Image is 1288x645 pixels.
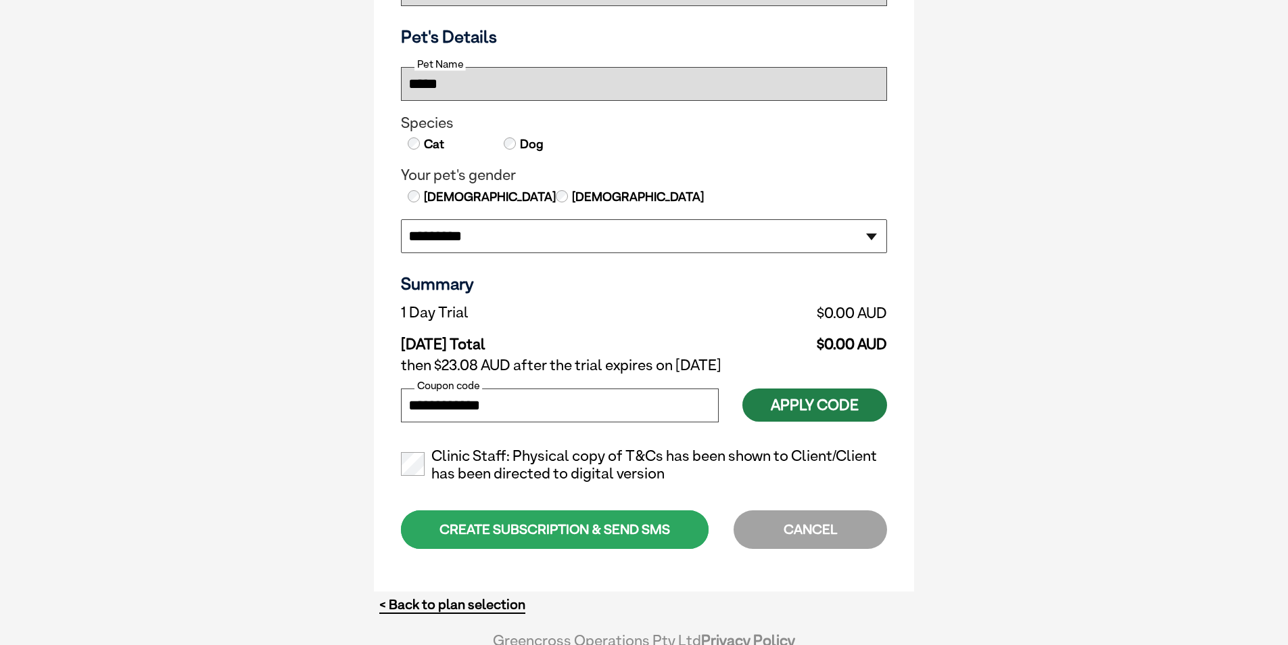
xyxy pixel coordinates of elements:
td: 1 Day Trial [401,301,665,325]
label: Coupon code [414,380,482,392]
button: Apply Code [742,388,887,422]
label: Clinic Staff: Physical copy of T&Cs has been shown to Client/Client has been directed to digital ... [401,447,887,483]
h3: Summary [401,273,887,294]
td: [DATE] Total [401,325,665,353]
h3: Pet's Details [396,26,892,47]
input: Clinic Staff: Physical copy of T&Cs has been shown to Client/Client has been directed to digital ... [401,452,425,476]
div: CANCEL [734,510,887,549]
a: < Back to plan selection [379,596,525,613]
legend: Your pet's gender [401,166,887,184]
td: then $23.08 AUD after the trial expires on [DATE] [401,353,887,378]
div: CREATE SUBSCRIPTION & SEND SMS [401,510,709,549]
td: $0.00 AUD [665,301,887,325]
td: $0.00 AUD [665,325,887,353]
legend: Species [401,114,887,132]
